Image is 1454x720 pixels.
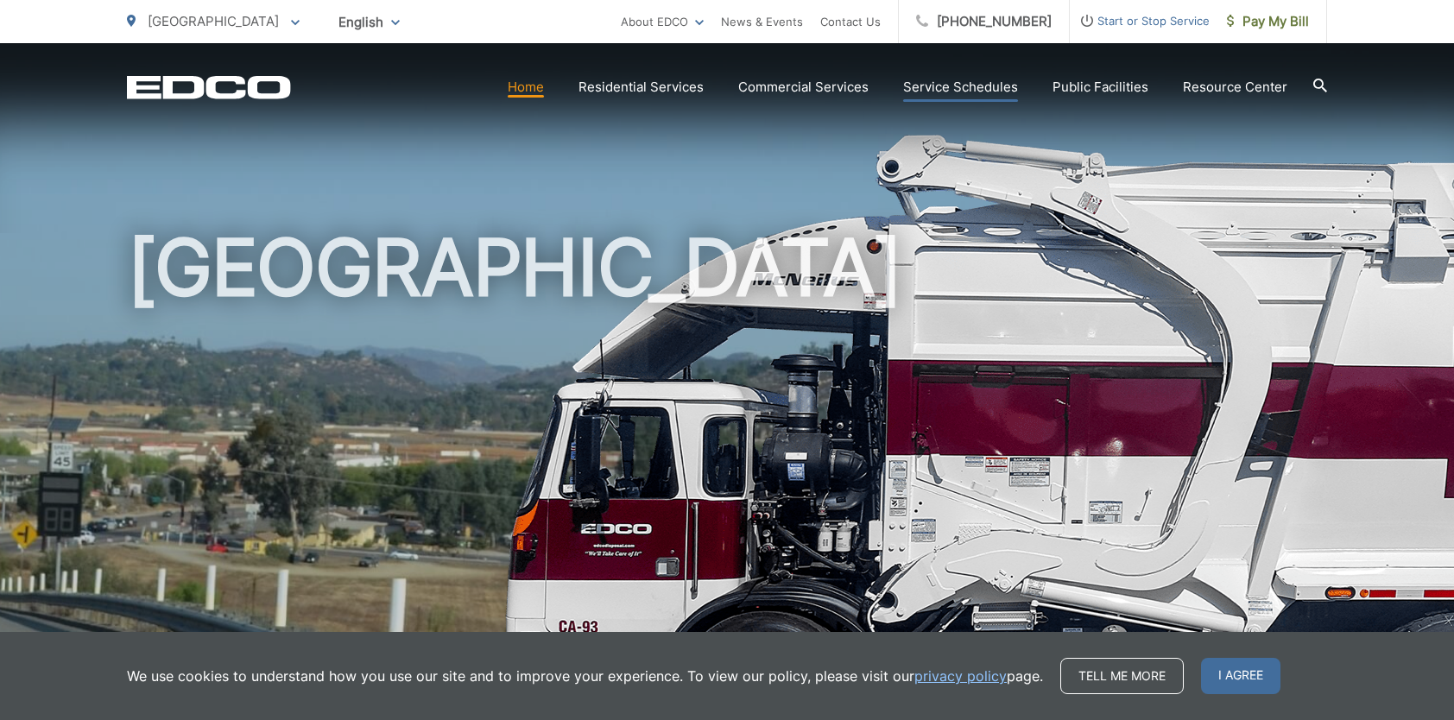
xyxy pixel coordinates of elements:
[621,11,704,32] a: About EDCO
[148,13,279,29] span: [GEOGRAPHIC_DATA]
[1060,658,1184,694] a: Tell me more
[1201,658,1280,694] span: I agree
[578,77,704,98] a: Residential Services
[326,7,413,37] span: English
[721,11,803,32] a: News & Events
[1053,77,1148,98] a: Public Facilities
[127,75,291,99] a: EDCD logo. Return to the homepage.
[820,11,881,32] a: Contact Us
[903,77,1018,98] a: Service Schedules
[1183,77,1287,98] a: Resource Center
[508,77,544,98] a: Home
[738,77,869,98] a: Commercial Services
[1227,11,1309,32] span: Pay My Bill
[914,666,1007,686] a: privacy policy
[127,666,1043,686] p: We use cookies to understand how you use our site and to improve your experience. To view our pol...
